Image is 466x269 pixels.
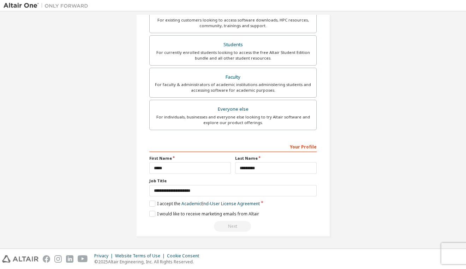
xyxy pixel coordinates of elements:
[154,50,312,61] div: For currently enrolled students looking to access the free Altair Student Edition bundle and all ...
[149,201,260,207] label: I accept the
[149,141,317,152] div: Your Profile
[149,211,259,217] label: I would like to receive marketing emails from Altair
[154,40,312,50] div: Students
[4,2,92,9] img: Altair One
[115,253,167,259] div: Website Terms of Use
[181,201,260,207] a: Academic End-User License Agreement
[154,82,312,93] div: For faculty & administrators of academic institutions administering students and accessing softwa...
[94,253,115,259] div: Privacy
[149,178,317,184] label: Job Title
[235,155,317,161] label: Last Name
[154,104,312,114] div: Everyone else
[154,114,312,126] div: For individuals, businesses and everyone else looking to try Altair software and explore our prod...
[78,255,88,263] img: youtube.svg
[154,17,312,29] div: For existing customers looking to access software downloads, HPC resources, community, trainings ...
[167,253,203,259] div: Cookie Consent
[54,255,62,263] img: instagram.svg
[2,255,38,263] img: altair_logo.svg
[149,155,231,161] label: First Name
[94,259,203,265] p: © 2025 Altair Engineering, Inc. All Rights Reserved.
[66,255,73,263] img: linkedin.svg
[149,221,317,232] div: Read and acccept EULA to continue
[154,72,312,82] div: Faculty
[43,255,50,263] img: facebook.svg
